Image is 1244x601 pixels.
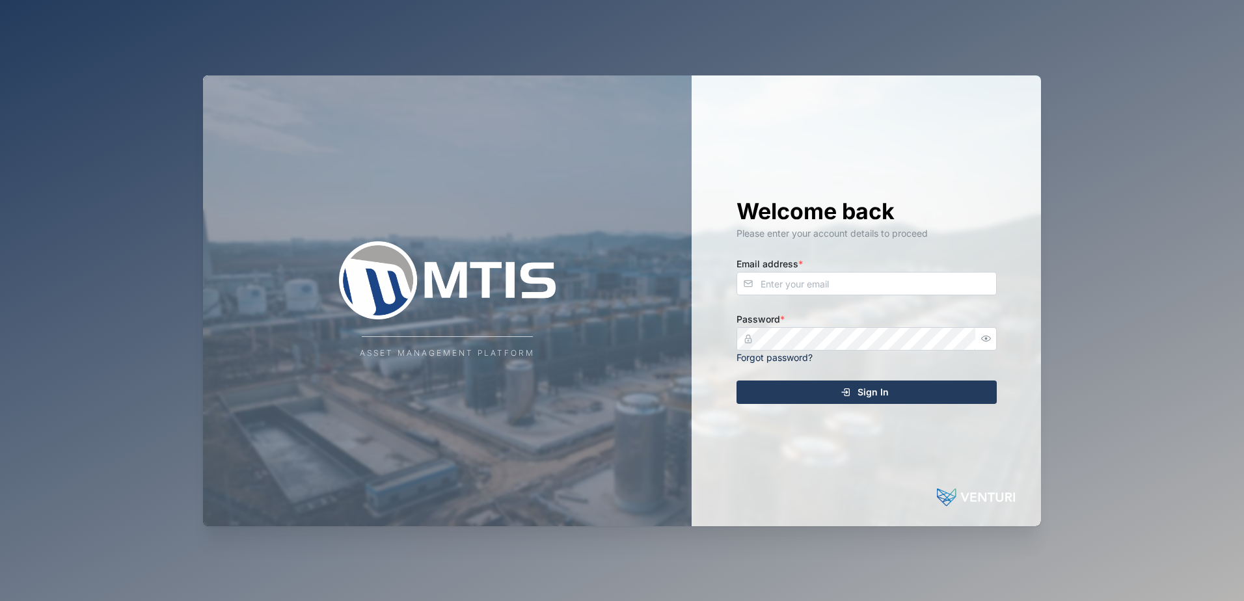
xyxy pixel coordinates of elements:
img: Company Logo [318,241,578,319]
div: Please enter your account details to proceed [737,226,997,241]
label: Email address [737,257,803,271]
span: Sign In [858,381,889,403]
img: Powered by: Venturi [937,485,1015,511]
a: Forgot password? [737,352,813,363]
input: Enter your email [737,272,997,295]
div: Asset Management Platform [360,347,535,360]
h1: Welcome back [737,197,997,226]
label: Password [737,312,785,327]
button: Sign In [737,381,997,404]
